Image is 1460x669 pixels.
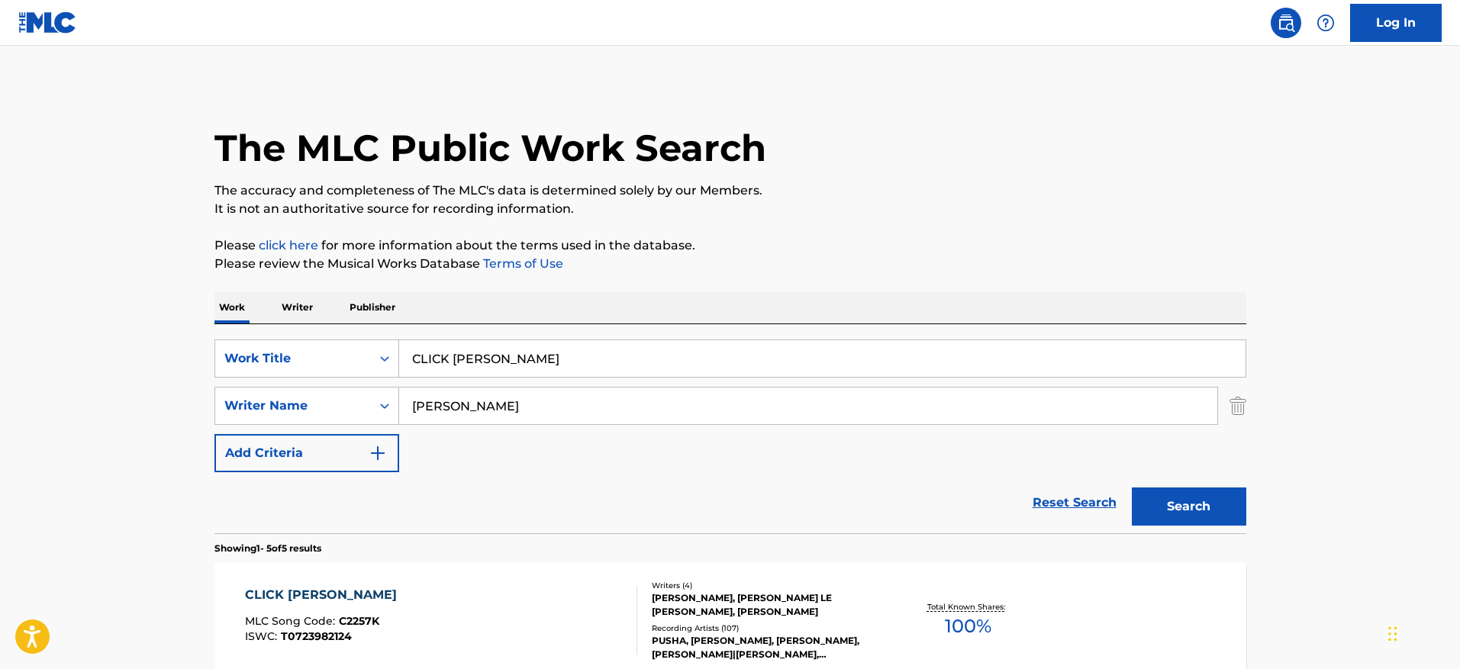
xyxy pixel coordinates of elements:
p: Writer [277,291,317,323]
div: [PERSON_NAME], [PERSON_NAME] LE [PERSON_NAME], [PERSON_NAME] [652,591,882,619]
p: Showing 1 - 5 of 5 results [214,542,321,555]
div: Help [1310,8,1341,38]
p: Total Known Shares: [927,601,1009,613]
div: Work Title [224,349,362,368]
img: 9d2ae6d4665cec9f34b9.svg [369,444,387,462]
div: Writers ( 4 ) [652,580,882,591]
img: Delete Criterion [1230,387,1246,425]
a: Log In [1350,4,1442,42]
img: search [1277,14,1295,32]
button: Search [1132,487,1246,526]
p: Please review the Musical Works Database [214,255,1246,273]
button: Add Criteria [214,434,399,472]
span: MLC Song Code : [245,614,339,628]
img: MLC Logo [18,11,77,34]
p: Work [214,291,250,323]
span: T0723982124 [281,629,352,643]
p: The accuracy and completeness of The MLC's data is determined solely by our Members. [214,182,1246,200]
img: help [1317,14,1335,32]
p: Please for more information about the terms used in the database. [214,236,1246,255]
div: CLICK [PERSON_NAME] [245,586,404,604]
span: 100 % [945,613,991,640]
span: C2257K [339,614,379,628]
form: Search Form [214,339,1246,533]
p: Publisher [345,291,400,323]
div: PUSHA, [PERSON_NAME], [PERSON_NAME], [PERSON_NAME]|[PERSON_NAME], [PERSON_NAME]|[PERSON_NAME], [P... [652,634,882,661]
h1: The MLC Public Work Search [214,125,766,171]
a: Terms of Use [480,256,563,271]
div: Writer Name [224,397,362,415]
iframe: Chat Widget [1384,596,1460,669]
a: Public Search [1271,8,1301,38]
div: Recording Artists ( 107 ) [652,622,882,634]
p: It is not an authoritative source for recording information. [214,200,1246,218]
div: Drag [1388,611,1397,657]
span: ISWC : [245,629,281,643]
a: Reset Search [1025,486,1124,519]
a: click here [259,238,318,252]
